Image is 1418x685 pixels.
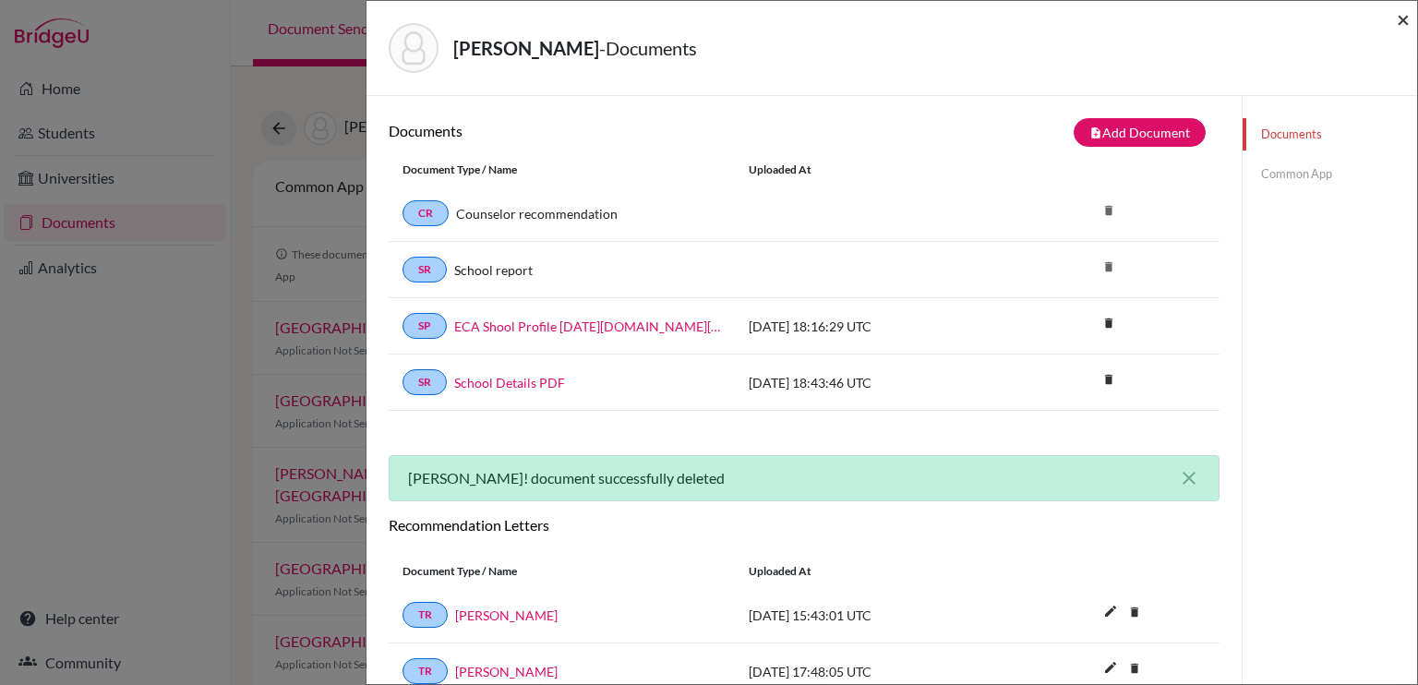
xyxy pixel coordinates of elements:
strong: [PERSON_NAME] [453,37,599,59]
a: delete [1095,368,1123,393]
i: delete [1095,253,1123,281]
span: [DATE] 17:48:05 UTC [749,664,871,679]
i: delete [1121,655,1148,682]
div: Uploaded at [735,563,1012,580]
div: [PERSON_NAME]! document successfully deleted [389,455,1220,501]
span: - Documents [599,37,697,59]
a: [PERSON_NAME] [455,662,558,681]
i: delete [1121,598,1148,626]
button: edit [1095,599,1126,627]
a: delete [1121,657,1148,682]
i: delete [1095,366,1123,393]
i: note_add [1089,126,1102,139]
a: SP [403,313,447,339]
a: delete [1095,312,1123,337]
span: [DATE] 15:43:01 UTC [749,607,871,623]
a: School report [454,260,533,280]
button: close [1178,467,1200,489]
i: edit [1096,653,1125,682]
h6: Documents [389,122,804,139]
a: Counselor recommendation [456,204,618,223]
a: Documents [1243,118,1417,150]
a: CR [403,200,449,226]
div: [DATE] 18:16:29 UTC [735,317,1012,336]
a: ECA Shool Profile [DATE][DOMAIN_NAME][DATE]_wide [454,317,721,336]
i: delete [1095,309,1123,337]
div: Uploaded at [735,162,1012,178]
button: Close [1397,8,1410,30]
div: Document Type / Name [389,162,735,178]
a: [PERSON_NAME] [455,606,558,625]
i: edit [1096,596,1125,626]
a: TR [403,658,448,684]
a: SR [403,369,447,395]
a: Common App [1243,158,1417,190]
a: School Details PDF [454,373,565,392]
a: SR [403,257,447,282]
a: delete [1121,601,1148,626]
a: TR [403,602,448,628]
div: [DATE] 18:43:46 UTC [735,373,1012,392]
h6: Recommendation Letters [389,516,1220,534]
button: note_addAdd Document [1074,118,1206,147]
button: edit [1095,655,1126,683]
span: × [1397,6,1410,32]
i: delete [1095,197,1123,224]
div: Document Type / Name [389,563,735,580]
